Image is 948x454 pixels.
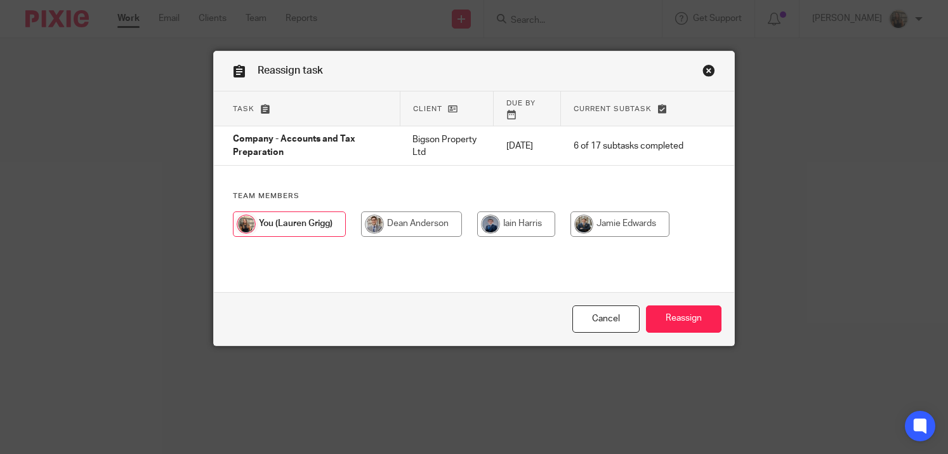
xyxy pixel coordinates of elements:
span: Reassign task [258,65,323,76]
span: Company - Accounts and Tax Preparation [233,135,355,157]
a: Close this dialog window [572,305,640,333]
a: Close this dialog window [702,64,715,81]
input: Reassign [646,305,721,333]
span: Client [413,105,442,112]
span: Task [233,105,254,112]
h4: Team members [233,191,715,201]
span: Current subtask [574,105,652,112]
p: [DATE] [506,140,548,152]
td: 6 of 17 subtasks completed [561,126,696,166]
p: Bigson Property Ltd [412,133,480,159]
span: Due by [506,100,536,107]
